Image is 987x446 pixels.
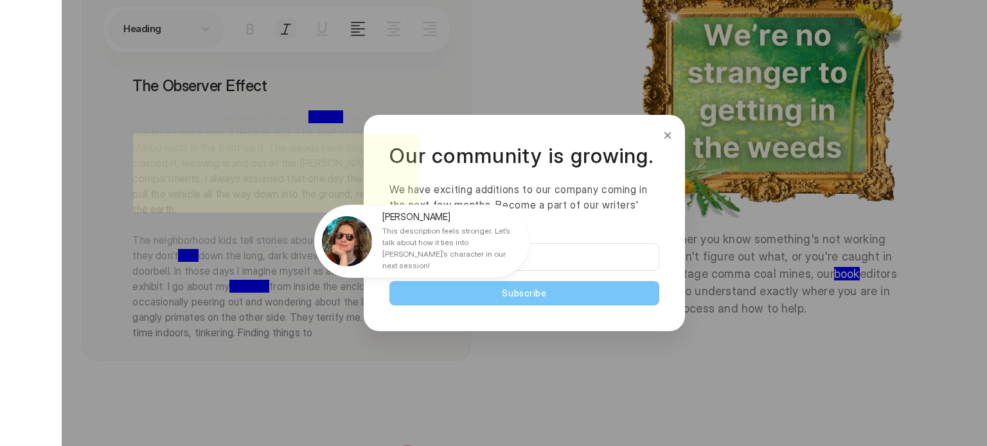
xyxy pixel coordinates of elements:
[389,141,659,171] h2: Our community is growing.
[661,125,675,146] button: Close popup
[322,216,372,266] img: Darina Sikmashvili, one of Hewes House book editors and book coach
[389,182,659,228] p: We have exciting additions to our company coming in the next few months. Become a part of our wri...
[389,281,659,305] button: Subscribe
[382,225,520,271] p: This description feels stronger. Let’s talk about how it ties into [PERSON_NAME]’s character in o...
[382,211,450,223] p: [PERSON_NAME]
